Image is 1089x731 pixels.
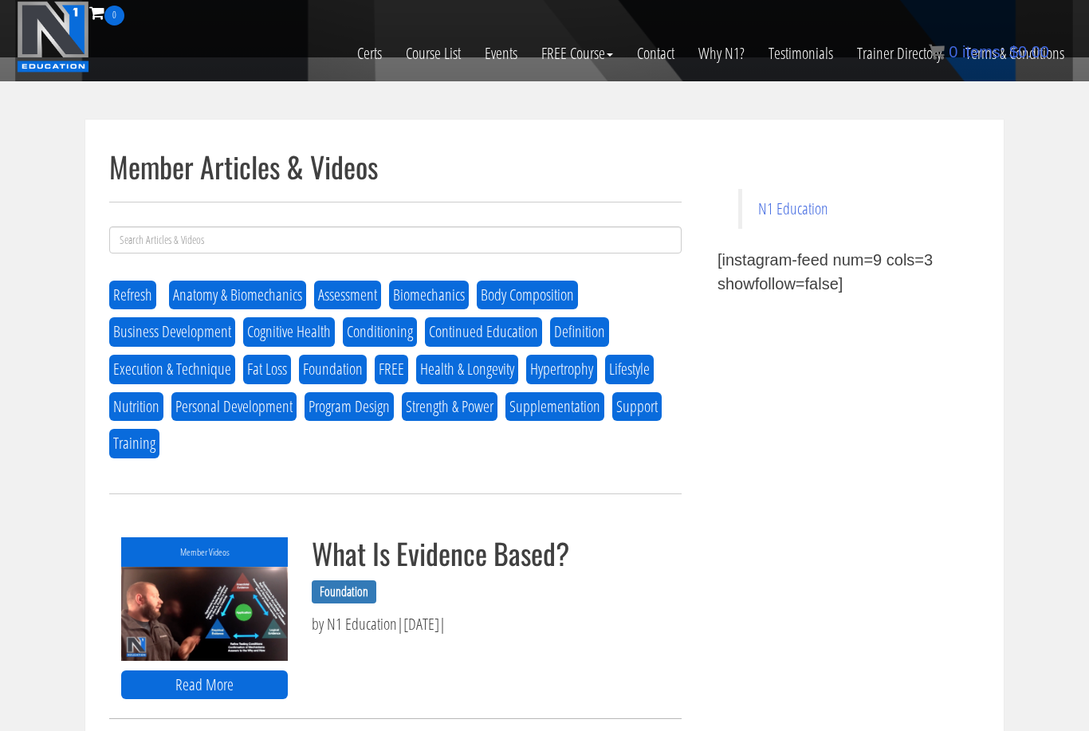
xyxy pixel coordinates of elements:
button: Execution & Technique [109,355,235,384]
button: Supplementation [505,392,604,422]
h6: Member Videos [121,547,288,557]
button: Refresh [109,281,156,310]
button: Definition [550,317,609,347]
span: items: [962,43,1004,61]
span: 0 [949,43,957,61]
span: Foundation [312,580,375,604]
button: Support [612,392,662,422]
button: Program Design [305,392,394,422]
a: N1 Education [758,198,828,219]
button: Strength & Power [402,392,497,422]
img: n1-education [17,1,89,73]
span: 0 [104,6,124,26]
a: Why N1? [686,26,757,81]
div: [instagram-feed num=9 cols=3 showfollow=false] [717,248,968,296]
button: Biomechanics [389,281,469,310]
p: | | [312,612,670,636]
button: Body Composition [477,281,578,310]
button: Hypertrophy [526,355,597,384]
bdi: 0.00 [1009,43,1049,61]
input: Search Articles & Videos [109,226,682,253]
a: Contact [625,26,686,81]
a: Events [473,26,529,81]
span: $ [1009,43,1018,61]
img: What Is Evidence Based? [121,567,288,661]
a: Trainer Directory [845,26,953,81]
button: Continued Education [425,317,542,347]
a: 0 [89,2,124,23]
a: 0 items: $0.00 [929,43,1049,61]
h3: What Is Evidence Based? [312,537,670,569]
button: FREE [375,355,408,384]
button: Health & Longevity [416,355,518,384]
a: Testimonials [757,26,845,81]
a: Certs [345,26,394,81]
button: Fat Loss [243,355,291,384]
h1: Member Articles & Videos [109,151,682,183]
button: Training [109,429,159,458]
button: Nutrition [109,392,163,422]
button: Foundation [299,355,367,384]
span: [DATE] [403,613,439,635]
button: Assessment [314,281,381,310]
button: Personal Development [171,392,297,422]
button: Anatomy & Biomechanics [169,281,306,310]
button: Cognitive Health [243,317,335,347]
a: Terms & Conditions [953,26,1076,81]
a: Read More [121,670,288,700]
img: icon11.png [929,44,945,60]
a: Course List [394,26,473,81]
span: by N1 Education [312,613,397,635]
button: Conditioning [343,317,417,347]
a: FREE Course [529,26,625,81]
button: Business Development [109,317,235,347]
button: Lifestyle [605,355,654,384]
